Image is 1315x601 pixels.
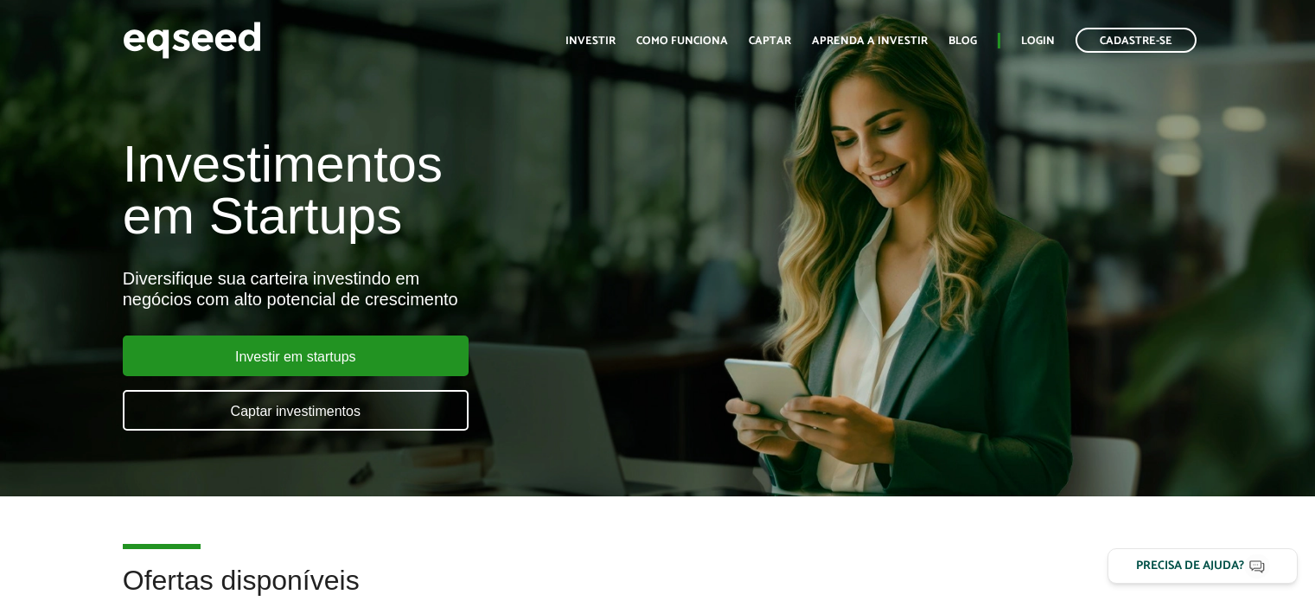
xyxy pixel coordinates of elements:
[1021,35,1055,47] a: Login
[1076,28,1197,53] a: Cadastre-se
[565,35,616,47] a: Investir
[123,17,261,63] img: EqSeed
[948,35,977,47] a: Blog
[123,336,469,376] a: Investir em startups
[749,35,791,47] a: Captar
[123,268,755,310] div: Diversifique sua carteira investindo em negócios com alto potencial de crescimento
[812,35,928,47] a: Aprenda a investir
[636,35,728,47] a: Como funciona
[123,390,469,431] a: Captar investimentos
[123,138,755,242] h1: Investimentos em Startups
